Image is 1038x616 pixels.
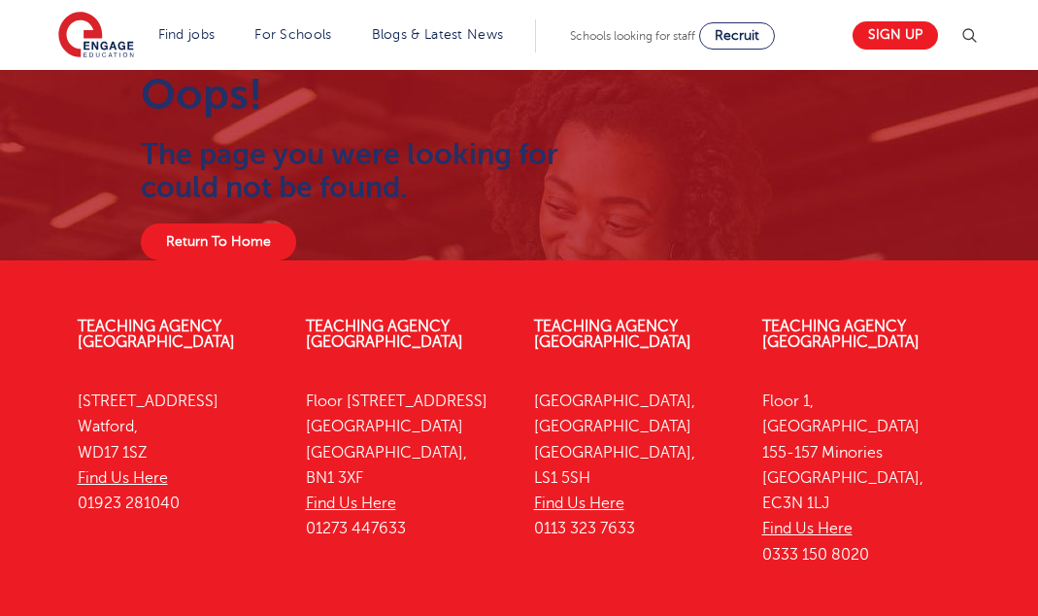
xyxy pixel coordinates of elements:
[715,28,759,43] span: Recruit
[141,138,583,204] h2: The page you were looking for could not be found.
[762,318,920,351] a: Teaching Agency [GEOGRAPHIC_DATA]
[372,27,504,42] a: Blogs & Latest News
[762,520,853,537] a: Find Us Here
[570,29,695,43] span: Schools looking for staff
[58,12,134,60] img: Engage Education
[78,469,168,487] a: Find Us Here
[141,223,296,260] a: Return To Home
[306,389,505,542] p: Floor [STREET_ADDRESS] [GEOGRAPHIC_DATA] [GEOGRAPHIC_DATA], BN1 3XF 01273 447633
[141,70,583,119] h1: Oops!
[762,389,961,567] p: Floor 1, [GEOGRAPHIC_DATA] 155-157 Minories [GEOGRAPHIC_DATA], EC3N 1LJ 0333 150 8020
[306,318,463,351] a: Teaching Agency [GEOGRAPHIC_DATA]
[853,21,938,50] a: Sign up
[78,389,277,516] p: [STREET_ADDRESS] Watford, WD17 1SZ 01923 281040
[78,318,235,351] a: Teaching Agency [GEOGRAPHIC_DATA]
[158,27,216,42] a: Find jobs
[534,389,733,542] p: [GEOGRAPHIC_DATA], [GEOGRAPHIC_DATA] [GEOGRAPHIC_DATA], LS1 5SH 0113 323 7633
[534,495,624,512] a: Find Us Here
[254,27,331,42] a: For Schools
[534,318,691,351] a: Teaching Agency [GEOGRAPHIC_DATA]
[306,495,396,512] a: Find Us Here
[699,22,775,50] a: Recruit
